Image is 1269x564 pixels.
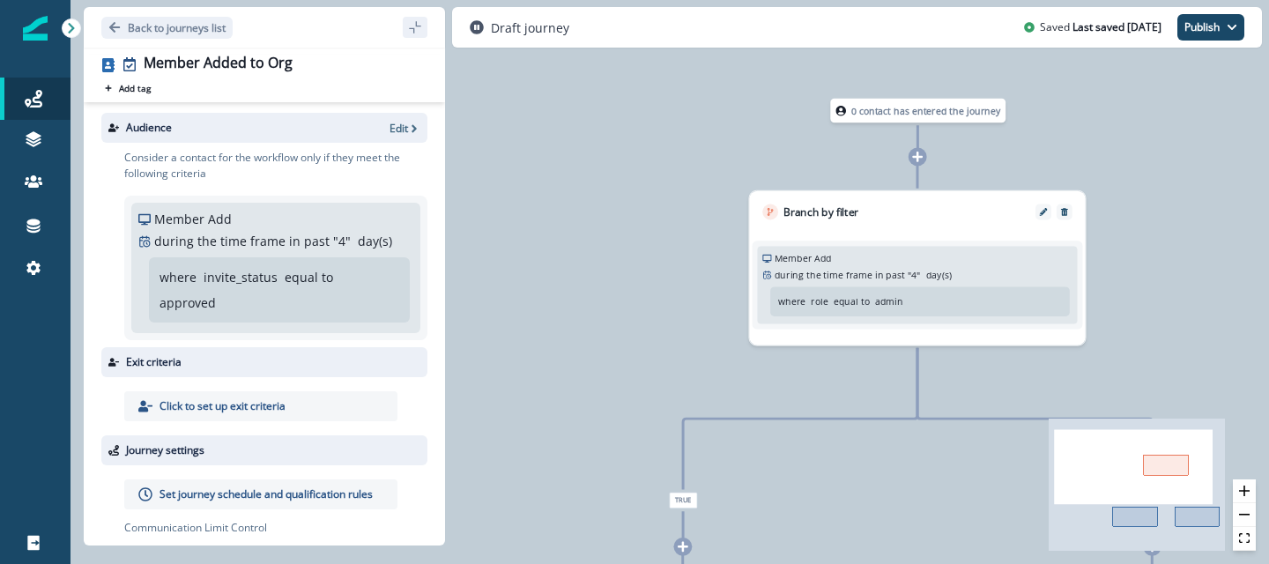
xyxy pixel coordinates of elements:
[778,294,805,308] p: where
[775,251,833,265] p: Member Add
[390,121,408,136] p: Edit
[160,268,197,286] p: where
[160,486,373,502] p: Set journey schedule and qualification rules
[683,348,917,490] g: Edge from 19427bfa-95e2-46b9-89aa-a2f4f61fc542 to node-edge-label2ad76be6-794f-4980-ab35-4b24d8ff...
[403,17,427,38] button: sidebar collapse toggle
[1054,207,1075,216] button: Remove
[917,348,1153,490] g: Edge from 19427bfa-95e2-46b9-89aa-a2f4f61fc542 to node-edge-label15d0b228-7f43-47d1-82e2-ed93e31e...
[557,493,809,509] div: True
[126,354,182,370] p: Exit criteria
[101,17,233,39] button: Go back
[1072,19,1161,35] p: Last saved [DATE]
[775,268,872,282] p: during the time frame
[126,120,172,136] p: Audience
[1040,19,1070,35] p: Saved
[875,268,905,282] p: in past
[154,210,232,228] p: Member Add
[358,232,392,250] p: day(s)
[1177,14,1244,41] button: Publish
[1233,503,1256,527] button: zoom out
[851,104,1000,118] p: 0 contact has entered the journey
[154,232,286,250] p: during the time frame
[908,268,921,282] p: " 4 "
[811,294,827,308] p: role
[491,19,569,37] p: Draft journey
[875,294,903,308] p: admin
[783,204,859,220] p: Branch by filter
[101,81,154,95] button: Add tag
[333,232,351,250] p: " 4 "
[1233,479,1256,503] button: zoom in
[289,232,330,250] p: in past
[128,20,226,35] p: Back to journeys list
[160,293,216,312] p: approved
[834,294,870,308] p: equal to
[669,493,697,509] span: True
[1033,208,1054,216] button: Edit
[160,398,286,414] p: Click to set up exit criteria
[204,268,278,286] p: invite_status
[285,268,333,286] p: equal to
[791,99,1043,123] div: 0 contact has entered the journey
[124,150,427,182] p: Consider a contact for the workflow only if they meet the following criteria
[124,520,427,536] p: Communication Limit Control
[390,121,420,136] button: Edit
[126,442,204,458] p: Journey settings
[926,268,952,282] p: day(s)
[144,55,293,74] div: Member Added to Org
[749,190,1087,346] div: Branch by filterEditRemoveMember Addduring the time framein past"4"day(s)whereroleequal to admin
[119,83,151,93] p: Add tag
[23,16,48,41] img: Inflection
[1233,527,1256,551] button: fit view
